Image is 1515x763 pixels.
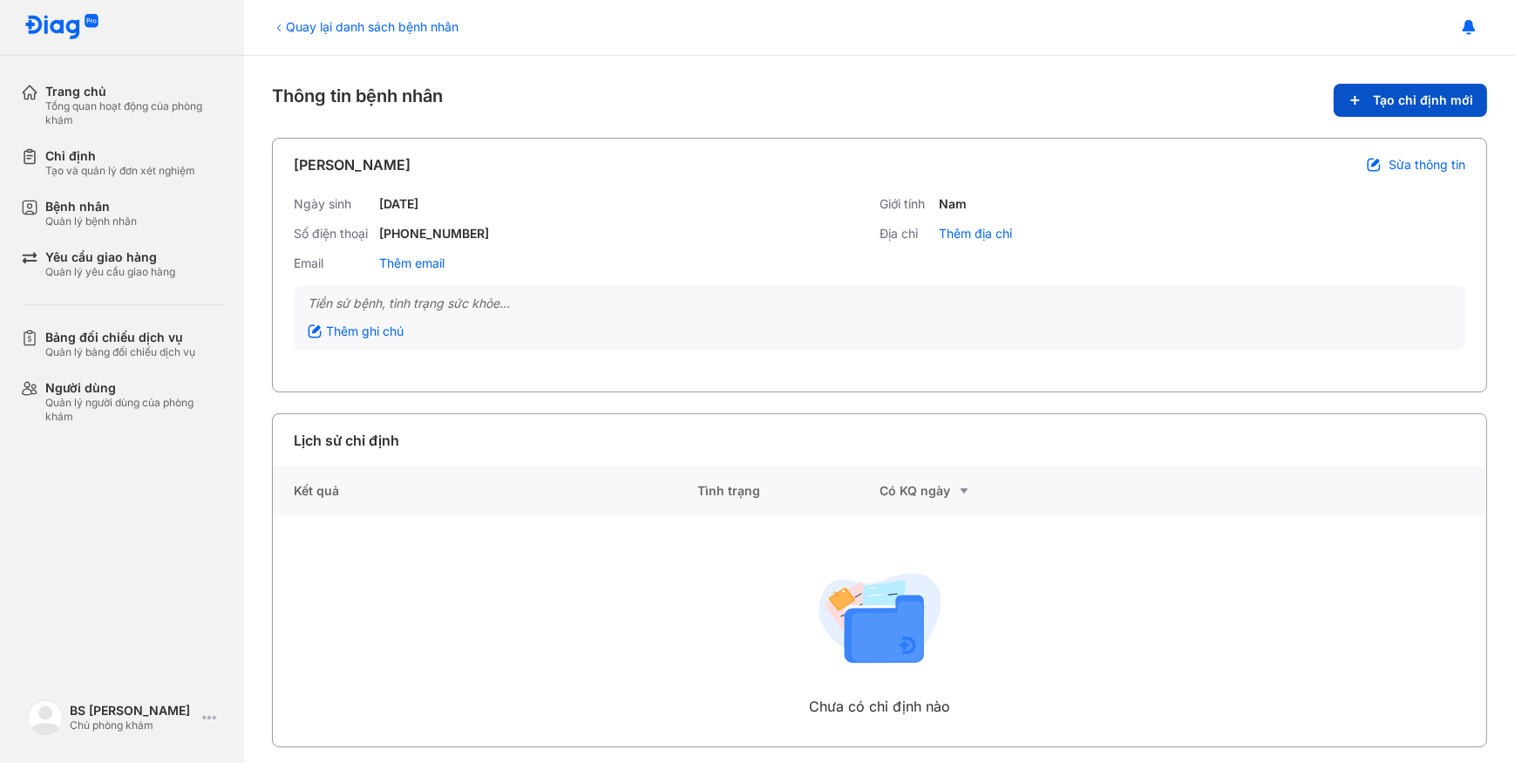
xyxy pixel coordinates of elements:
[294,154,411,175] div: [PERSON_NAME]
[45,148,195,164] div: Chỉ định
[379,226,489,242] div: [PHONE_NUMBER]
[294,226,372,242] div: Số điện thoại
[45,345,195,359] div: Quản lý bảng đối chiếu dịch vụ
[272,17,459,36] div: Quay lại danh sách bệnh nhân
[294,255,372,271] div: Email
[272,84,1487,117] div: Thông tin bệnh nhân
[45,249,175,265] div: Yêu cầu giao hàng
[24,14,99,41] img: logo
[45,396,223,424] div: Quản lý người dùng của phòng khám
[45,330,195,345] div: Bảng đối chiếu dịch vụ
[28,700,63,735] img: logo
[45,265,175,279] div: Quản lý yêu cầu giao hàng
[1334,84,1487,117] button: Tạo chỉ định mới
[379,196,418,212] div: [DATE]
[809,696,950,717] div: Chưa có chỉ định nào
[45,380,223,396] div: Người dùng
[273,467,697,515] div: Kết quả
[45,199,137,215] div: Bệnh nhân
[294,430,399,451] div: Lịch sử chỉ định
[45,99,223,127] div: Tổng quan hoạt động của phòng khám
[70,703,195,719] div: BS [PERSON_NAME]
[45,84,223,99] div: Trang chủ
[939,226,1012,242] div: Thêm địa chỉ
[294,196,372,212] div: Ngày sinh
[880,196,932,212] div: Giới tính
[939,196,967,212] div: Nam
[1389,157,1465,173] span: Sửa thông tin
[70,719,195,732] div: Chủ phòng khám
[1373,92,1473,108] span: Tạo chỉ định mới
[45,164,195,178] div: Tạo và quản lý đơn xét nghiệm
[697,467,880,515] div: Tình trạng
[308,296,1451,311] div: Tiền sử bệnh, tình trạng sức khỏe...
[880,226,932,242] div: Địa chỉ
[379,255,445,271] div: Thêm email
[45,215,137,228] div: Quản lý bệnh nhân
[308,324,404,339] div: Thêm ghi chú
[880,480,1062,501] div: Có KQ ngày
